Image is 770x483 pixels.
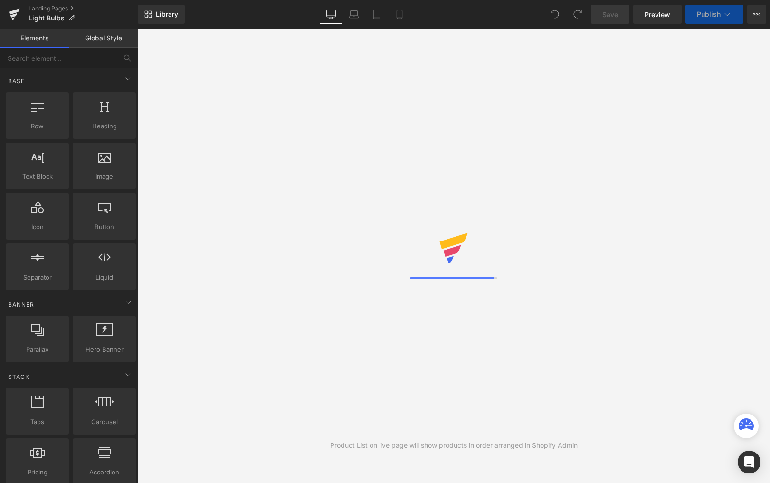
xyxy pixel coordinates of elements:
button: Undo [545,5,564,24]
span: Heading [76,121,133,131]
button: Publish [685,5,743,24]
span: Parallax [9,345,66,355]
span: Stack [7,372,30,381]
a: Landing Pages [29,5,138,12]
a: Desktop [320,5,342,24]
span: Preview [645,10,670,19]
span: Text Block [9,172,66,182]
span: Library [156,10,178,19]
a: Laptop [342,5,365,24]
span: Base [7,77,26,86]
button: Redo [568,5,587,24]
a: Preview [633,5,682,24]
span: Row [9,121,66,131]
div: Open Intercom Messenger [738,451,760,473]
span: Tabs [9,417,66,427]
span: Button [76,222,133,232]
span: Pricing [9,467,66,477]
div: Product List on live page will show products in order arranged in Shopify Admin [330,440,578,451]
span: Separator [9,272,66,282]
a: Mobile [388,5,411,24]
span: Banner [7,300,35,309]
span: Image [76,172,133,182]
button: More [747,5,766,24]
span: Accordion [76,467,133,477]
span: Save [602,10,618,19]
a: New Library [138,5,185,24]
span: Carousel [76,417,133,427]
span: Hero Banner [76,345,133,355]
a: Global Style [69,29,138,48]
span: Light Bulbs [29,14,65,22]
span: Publish [697,10,721,18]
span: Icon [9,222,66,232]
a: Tablet [365,5,388,24]
span: Liquid [76,272,133,282]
